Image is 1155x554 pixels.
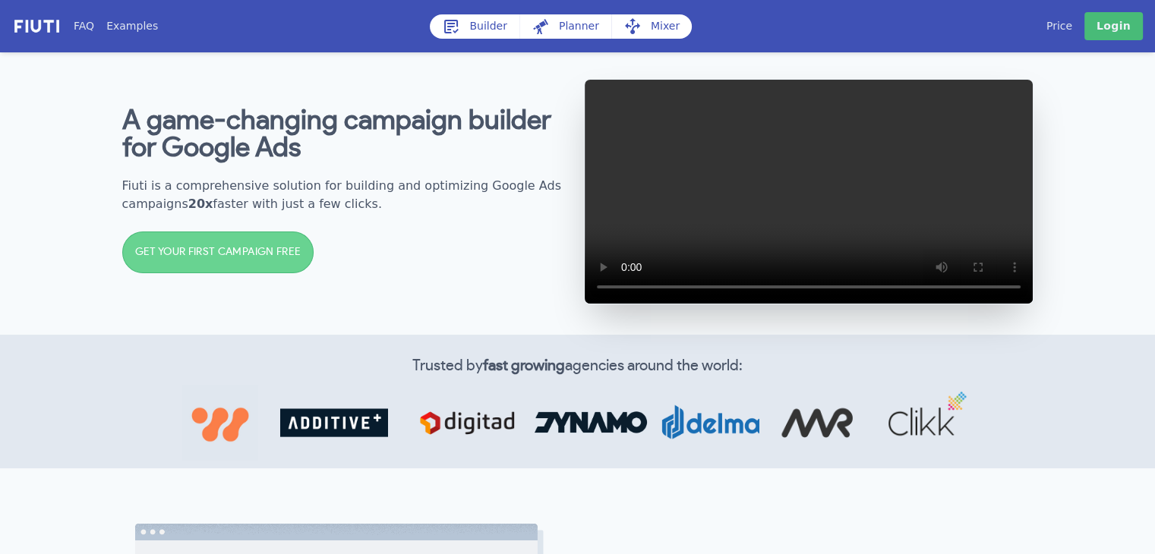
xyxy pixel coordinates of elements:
[402,391,532,455] img: 7aba02c.png
[122,231,314,273] a: GET YOUR FIRST CAMPAIGN FREE
[764,387,870,458] img: cb4d2d3.png
[611,14,692,39] a: Mixer
[12,17,62,35] img: f731f27.png
[870,386,973,459] img: 5680c82.png
[266,394,402,452] img: abf0a6e.png
[122,177,572,213] h2: Fiuti is a comprehensive solution for building and optimizing Google Ads campaigns faster with ju...
[519,14,611,39] a: Planner
[106,18,158,34] a: Examples
[182,385,258,461] img: b8f48c0.jpg
[584,79,1034,304] video: Google Ads SKAG tool video
[1084,12,1143,40] a: Login
[74,18,94,34] a: FAQ
[1046,18,1072,34] a: Price
[188,197,213,211] b: 20x
[122,107,551,162] b: A game-changing campaign builder for Google Ads
[140,354,1015,377] h2: Trusted by agencies around the world:
[483,358,565,373] b: fast growing
[430,14,519,39] a: Builder
[535,411,649,434] img: 83c4e68.jpg
[658,404,764,441] img: d3352e4.png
